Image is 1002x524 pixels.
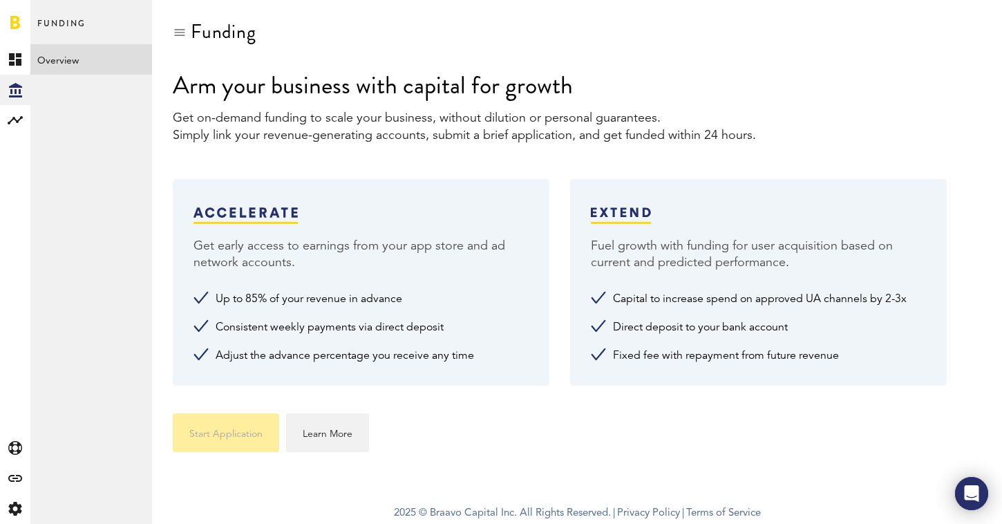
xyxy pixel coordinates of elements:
[173,110,981,144] div: Get on-demand funding to scale your business, without dilution or personal guarantees. Simply lin...
[193,348,529,365] li: Adjust the advance percentage you receive any time
[193,291,529,308] li: Up to 85% of your revenue in advance
[30,44,152,75] a: Overview
[191,21,256,43] div: Funding
[686,508,761,518] a: Terms of Service
[37,15,86,44] span: Funding
[591,207,651,218] img: extend-blue-logo.svg
[591,348,926,365] li: Fixed fee with repayment from future revenue
[591,291,926,308] li: Capital to increase spend on approved UA channels by 2-3x
[193,319,529,337] li: Consistent weekly payments via direct deposit
[591,238,926,271] div: Fuel growth with funding for user acquisition based on current and predicted performance.
[173,67,981,103] div: Arm your business with capital for growth
[286,413,369,452] a: Learn More
[193,207,298,218] img: accelerate-blue-logo.svg
[955,477,988,510] div: Open Intercom Messenger
[173,413,279,452] button: Start Application
[617,508,680,518] a: Privacy Policy
[394,503,611,524] span: 2025 © Braavo Capital Inc. All Rights Reserved.
[591,319,926,337] li: Direct deposit to your bank account
[193,238,529,271] div: Get early access to earnings from your app store and ad network accounts.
